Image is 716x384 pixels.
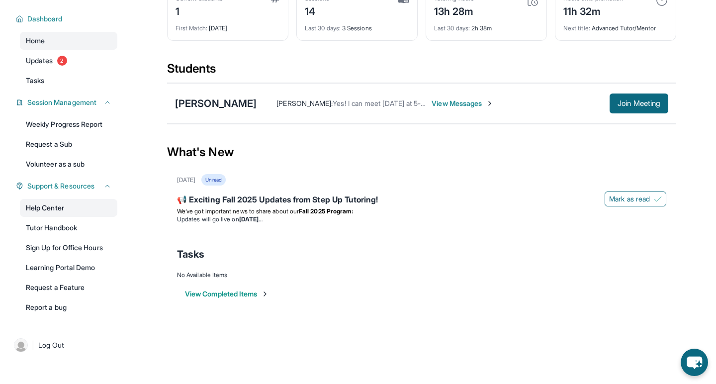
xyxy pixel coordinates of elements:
[177,207,299,215] span: We’ve got important news to share about our
[20,52,117,70] a: Updates2
[434,2,474,18] div: 13h 28m
[20,239,117,257] a: Sign Up for Office Hours
[276,99,333,107] span: [PERSON_NAME] :
[177,176,195,184] div: [DATE]
[434,24,470,32] span: Last 30 days :
[305,24,341,32] span: Last 30 days :
[20,155,117,173] a: Volunteer as a sub
[177,247,204,261] span: Tasks
[167,61,676,83] div: Students
[57,56,67,66] span: 2
[176,2,223,18] div: 1
[563,24,590,32] span: Next title :
[38,340,64,350] span: Log Out
[20,135,117,153] a: Request a Sub
[434,18,538,32] div: 2h 38m
[432,98,494,108] span: View Messages
[610,94,668,113] button: Join Meeting
[23,14,111,24] button: Dashboard
[654,195,662,203] img: Mark as read
[185,289,269,299] button: View Completed Items
[305,18,409,32] div: 3 Sessions
[176,18,280,32] div: [DATE]
[486,99,494,107] img: Chevron-Right
[563,18,668,32] div: Advanced Tutor/Mentor
[20,219,117,237] a: Tutor Handbook
[605,192,666,206] button: Mark as read
[177,193,666,207] div: 📢 Exciting Fall 2025 Updates from Step Up Tutoring!
[26,56,53,66] span: Updates
[333,99,436,107] span: Yes! I can meet [DATE] at 5-6 pst
[26,36,45,46] span: Home
[618,100,660,106] span: Join Meeting
[20,298,117,316] a: Report a bug
[32,339,34,351] span: |
[20,115,117,133] a: Weekly Progress Report
[27,14,63,24] span: Dashboard
[27,97,96,107] span: Session Management
[23,97,111,107] button: Session Management
[26,76,44,86] span: Tasks
[563,2,623,18] div: 11h 32m
[177,271,666,279] div: No Available Items
[20,199,117,217] a: Help Center
[27,181,94,191] span: Support & Resources
[681,349,708,376] button: chat-button
[175,96,257,110] div: [PERSON_NAME]
[177,215,666,223] li: Updates will go live on
[10,334,117,356] a: |Log Out
[176,24,207,32] span: First Match :
[20,259,117,277] a: Learning Portal Demo
[20,72,117,90] a: Tasks
[609,194,650,204] span: Mark as read
[239,215,263,223] strong: [DATE]
[20,279,117,296] a: Request a Feature
[14,338,28,352] img: user-img
[167,130,676,174] div: What's New
[299,207,353,215] strong: Fall 2025 Program:
[201,174,225,186] div: Unread
[305,2,330,18] div: 14
[20,32,117,50] a: Home
[23,181,111,191] button: Support & Resources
